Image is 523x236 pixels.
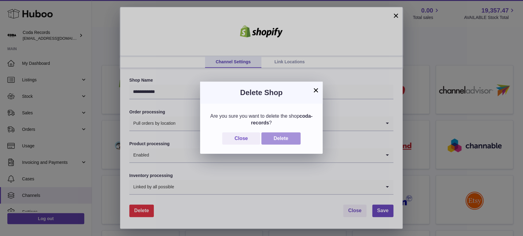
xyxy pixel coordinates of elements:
[209,88,313,98] h3: Delete Shop
[261,132,301,145] button: Delete
[222,132,260,145] button: Close
[209,113,313,126] div: Are you sure you want to delete the shop ?
[312,87,320,94] button: ×
[251,113,313,125] b: coda-records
